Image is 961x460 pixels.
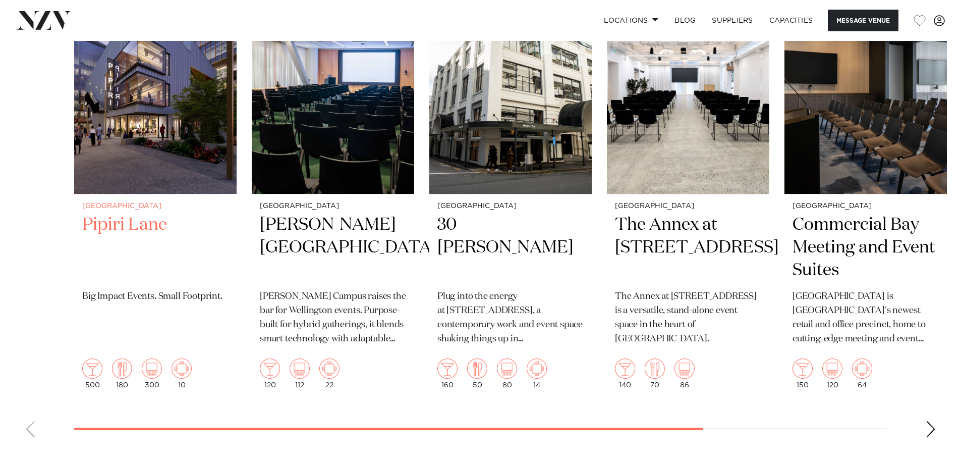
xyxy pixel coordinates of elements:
img: meeting.png [319,359,340,379]
img: theatre.png [674,359,695,379]
img: meeting.png [852,359,872,379]
img: theatre.png [497,359,517,379]
h2: Commercial Bay Meeting and Event Suites [793,214,939,282]
p: [GEOGRAPHIC_DATA] is [GEOGRAPHIC_DATA]'s newest retail and office precinct, home to cutting-edge ... [793,290,939,346]
img: cocktail.png [615,359,635,379]
img: dining.png [645,359,665,379]
img: theatre.png [290,359,310,379]
small: [GEOGRAPHIC_DATA] [615,202,761,210]
img: theatre.png [142,359,162,379]
small: [GEOGRAPHIC_DATA] [437,202,584,210]
div: 112 [290,359,310,389]
div: 50 [467,359,487,389]
img: nzv-logo.png [16,11,71,29]
small: [GEOGRAPHIC_DATA] [793,202,939,210]
img: meeting.png [527,359,547,379]
small: [GEOGRAPHIC_DATA] [260,202,406,210]
div: 22 [319,359,340,389]
h2: 30 [PERSON_NAME] [437,214,584,282]
img: cocktail.png [437,359,458,379]
div: 500 [82,359,102,389]
div: 120 [822,359,842,389]
div: 160 [437,359,458,389]
p: Big Impact Events. Small Footprint. [82,290,229,304]
img: cocktail.png [793,359,813,379]
div: 70 [645,359,665,389]
p: The Annex at [STREET_ADDRESS] is a versatile, stand-alone event space in the heart of [GEOGRAPHIC... [615,290,761,346]
a: Locations [596,10,666,31]
h2: The Annex at [STREET_ADDRESS] [615,214,761,282]
div: 140 [615,359,635,389]
div: 10 [172,359,192,389]
p: [PERSON_NAME] Campus raises the bar for Wellington events. Purpose-built for hybrid gatherings, i... [260,290,406,346]
a: BLOG [666,10,704,31]
a: Capacities [761,10,821,31]
div: 300 [142,359,162,389]
div: 14 [527,359,547,389]
p: Plug into the energy at [STREET_ADDRESS], a contemporary work and event space shaking things up i... [437,290,584,346]
div: 80 [497,359,517,389]
div: 150 [793,359,813,389]
h2: Pipiri Lane [82,214,229,282]
img: theatre.png [822,359,842,379]
div: 86 [674,359,695,389]
small: [GEOGRAPHIC_DATA] [82,202,229,210]
div: 64 [852,359,872,389]
div: 120 [260,359,280,389]
a: SUPPLIERS [704,10,761,31]
h2: [PERSON_NAME][GEOGRAPHIC_DATA] [260,214,406,282]
img: cocktail.png [260,359,280,379]
div: 180 [112,359,132,389]
img: dining.png [112,359,132,379]
img: cocktail.png [82,359,102,379]
img: meeting.png [172,359,192,379]
button: Message Venue [828,10,898,31]
img: dining.png [467,359,487,379]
